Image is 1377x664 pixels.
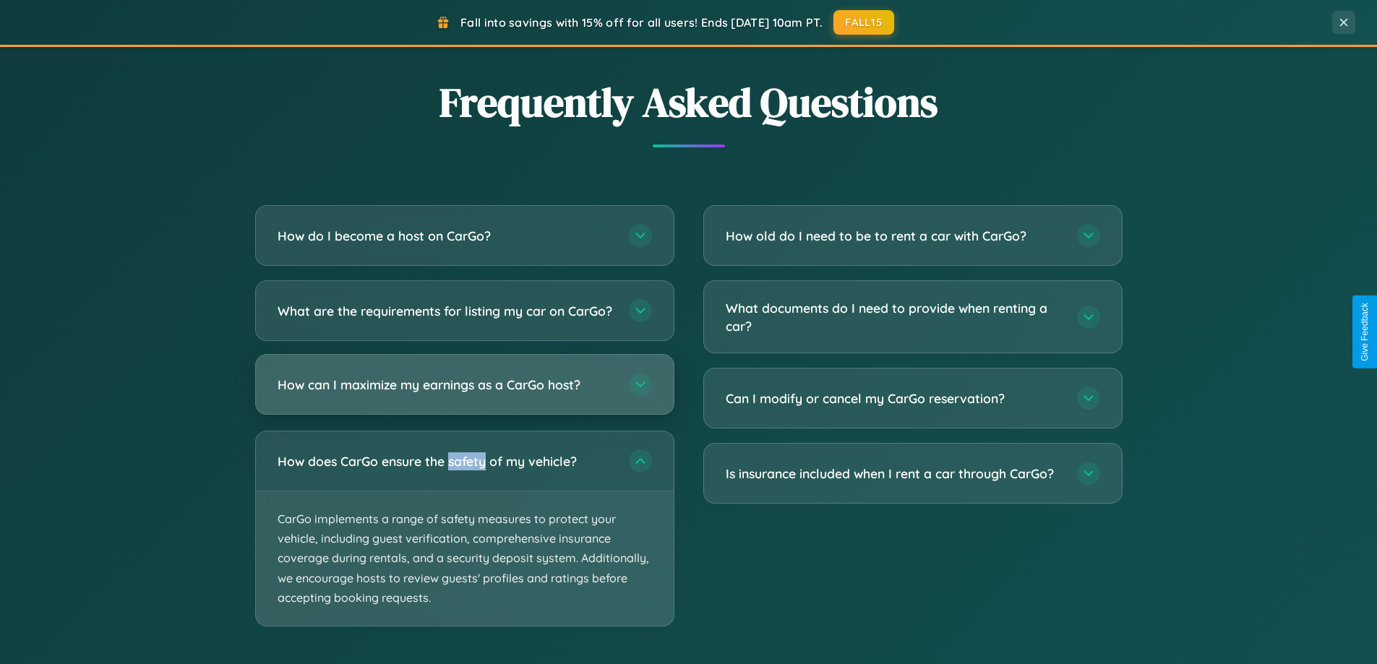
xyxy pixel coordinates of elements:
[1360,303,1370,361] div: Give Feedback
[255,74,1123,130] h2: Frequently Asked Questions
[278,376,614,394] h3: How can I maximize my earnings as a CarGo host?
[726,389,1063,408] h3: Can I modify or cancel my CarGo reservation?
[726,227,1063,245] h3: How old do I need to be to rent a car with CarGo?
[833,10,894,35] button: FALL15
[726,299,1063,335] h3: What documents do I need to provide when renting a car?
[278,227,614,245] h3: How do I become a host on CarGo?
[278,302,614,320] h3: What are the requirements for listing my car on CarGo?
[278,452,614,470] h3: How does CarGo ensure the safety of my vehicle?
[726,465,1063,483] h3: Is insurance included when I rent a car through CarGo?
[460,15,823,30] span: Fall into savings with 15% off for all users! Ends [DATE] 10am PT.
[256,491,674,626] p: CarGo implements a range of safety measures to protect your vehicle, including guest verification...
